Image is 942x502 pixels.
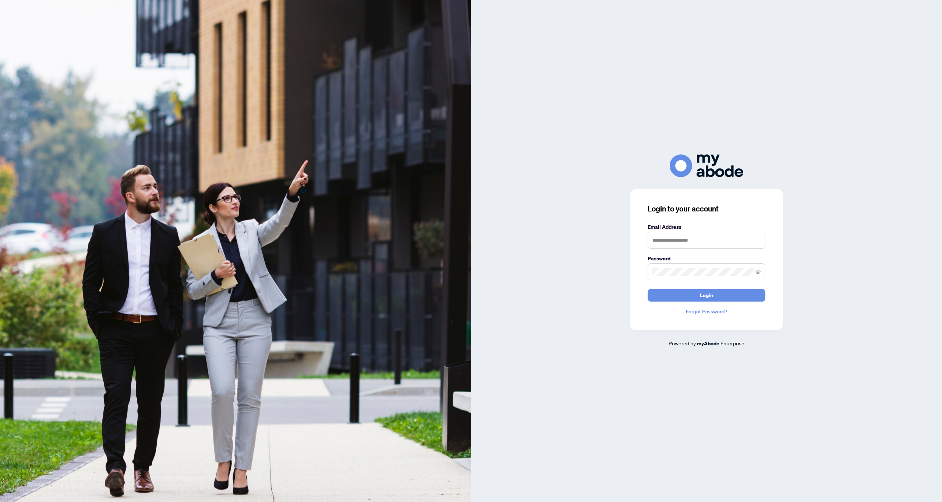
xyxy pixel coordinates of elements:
button: Login [648,289,765,302]
label: Password [648,254,765,263]
img: ma-logo [670,154,743,177]
a: Forgot Password? [648,307,765,316]
a: myAbode [697,339,719,348]
span: Enterprise [720,340,744,346]
span: eye-invisible [755,269,761,274]
h3: Login to your account [648,204,765,214]
label: Email Address [648,223,765,231]
span: Login [700,289,713,301]
span: Powered by [669,340,696,346]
